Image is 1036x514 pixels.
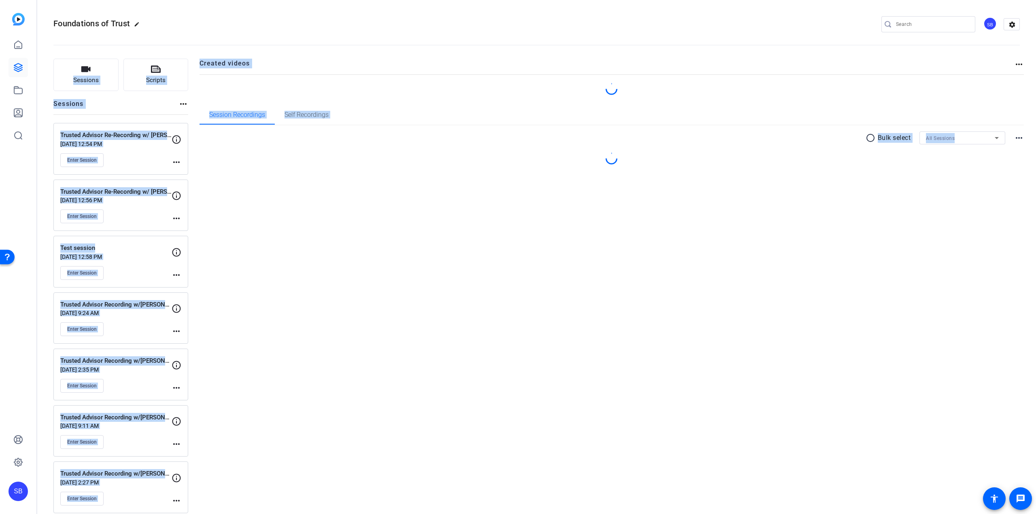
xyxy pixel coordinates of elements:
ngx-avatar: Steven Bernucci [983,17,998,31]
p: Trusted Advisor Recording w/[PERSON_NAME] [60,469,172,478]
p: Test session [60,243,172,253]
mat-icon: edit [134,21,144,31]
p: [DATE] 9:11 AM [60,423,172,429]
span: All Sessions [926,135,955,141]
span: Sessions [73,76,99,85]
span: Enter Session [67,326,97,332]
button: Scripts [123,59,189,91]
span: Scripts [146,76,166,85]
button: Enter Session [60,492,104,506]
button: Enter Session [60,153,104,167]
mat-icon: more_horiz [172,157,181,167]
p: Trusted Advisor Re-Recording w/ [PERSON_NAME] [60,131,172,140]
span: Enter Session [67,439,97,445]
mat-icon: more_horiz [172,270,181,280]
mat-icon: more_horiz [172,439,181,449]
button: Enter Session [60,379,104,393]
mat-icon: more_horiz [1014,133,1024,143]
p: [DATE] 2:35 PM [60,366,172,373]
button: Enter Session [60,209,104,223]
mat-icon: more_horiz [172,214,181,223]
h2: Sessions [53,99,84,114]
p: Trusted Advisor Recording w/[PERSON_NAME] [60,356,172,366]
button: Sessions [53,59,119,91]
span: Enter Session [67,270,97,276]
p: [DATE] 12:56 PM [60,197,172,203]
mat-icon: message [1016,494,1025,503]
span: Self Recordings [284,112,329,118]
button: Enter Session [60,266,104,280]
p: [DATE] 12:58 PM [60,254,172,260]
mat-icon: settings [1004,19,1020,31]
mat-icon: more_horiz [172,326,181,336]
p: [DATE] 2:27 PM [60,479,172,486]
h2: Created videos [200,59,1015,74]
span: Foundations of Trust [53,19,130,28]
p: Trusted Advisor Recording w/[PERSON_NAME] [60,413,172,422]
mat-icon: accessibility [989,494,999,503]
input: Search [896,19,969,29]
mat-icon: radio_button_unchecked [866,133,878,143]
p: [DATE] 12:54 PM [60,141,172,147]
p: Bulk select [878,133,911,143]
span: Session Recordings [209,112,265,118]
span: Enter Session [67,213,97,220]
mat-icon: more_horiz [172,383,181,393]
div: SB [8,482,28,501]
span: Enter Session [67,383,97,389]
mat-icon: more_horiz [1014,59,1024,69]
button: Enter Session [60,322,104,336]
p: [DATE] 9:24 AM [60,310,172,316]
p: Trusted Advisor Recording w/[PERSON_NAME] [60,300,172,309]
mat-icon: more_horiz [178,99,188,109]
div: SB [983,17,997,30]
p: Trusted Advisor Re-Recording w/ [PERSON_NAME] - 2 [60,187,172,197]
button: Enter Session [60,435,104,449]
img: blue-gradient.svg [12,13,25,25]
span: Enter Session [67,495,97,502]
mat-icon: more_horiz [172,496,181,506]
span: Enter Session [67,157,97,163]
